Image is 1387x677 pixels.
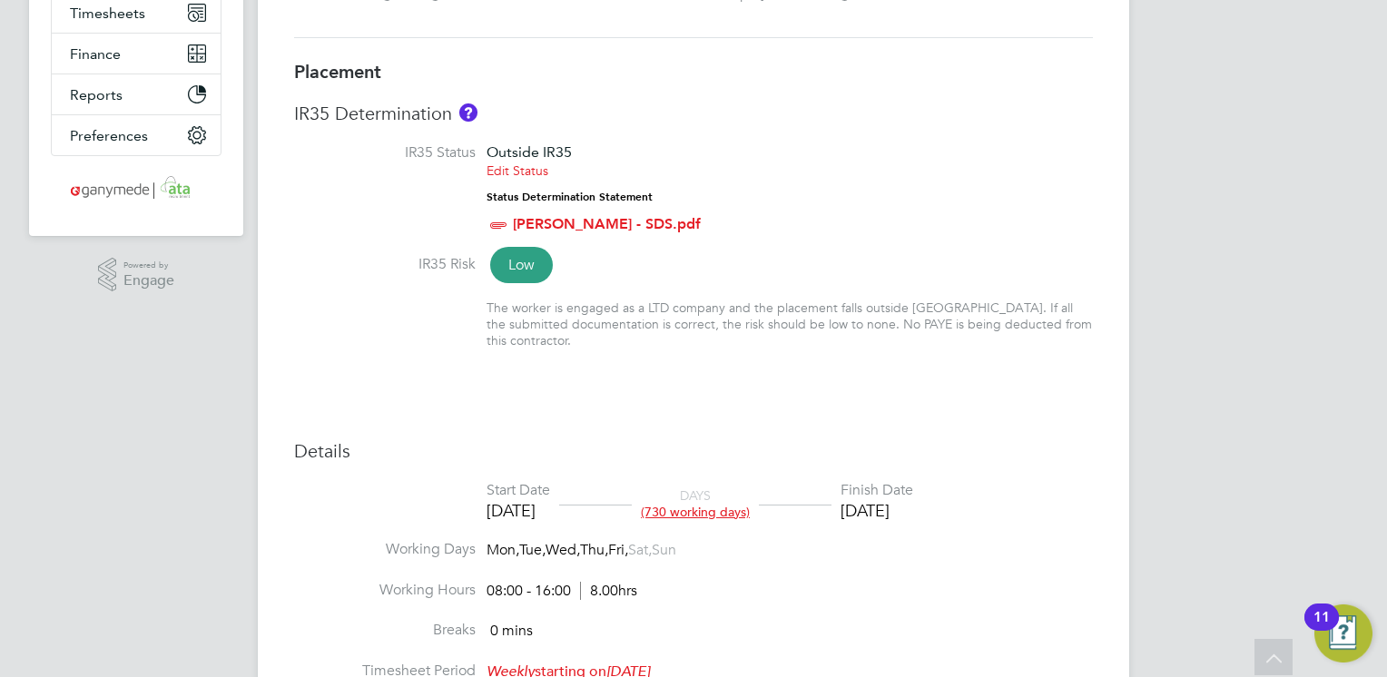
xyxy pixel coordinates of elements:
[513,215,701,232] a: [PERSON_NAME] - SDS.pdf
[51,174,221,203] a: Go to home page
[70,127,148,144] span: Preferences
[841,500,913,521] div: [DATE]
[487,481,550,500] div: Start Date
[294,61,381,83] b: Placement
[52,34,221,74] button: Finance
[70,86,123,103] span: Reports
[52,74,221,114] button: Reports
[1313,617,1330,641] div: 11
[98,258,175,292] a: Powered byEngage
[294,581,476,600] label: Working Hours
[628,541,652,559] span: Sat,
[1314,604,1372,662] button: Open Resource Center, 11 new notifications
[580,582,637,600] span: 8.00hrs
[490,247,553,283] span: Low
[294,621,476,640] label: Breaks
[52,115,221,155] button: Preferences
[294,540,476,559] label: Working Days
[294,143,476,162] label: IR35 Status
[65,174,208,203] img: ganymedesolutions-logo-retina.png
[123,273,174,289] span: Engage
[490,622,533,640] span: 0 mins
[641,504,750,520] span: (730 working days)
[487,143,572,161] span: Outside IR35
[487,541,519,559] span: Mon,
[546,541,580,559] span: Wed,
[487,500,550,521] div: [DATE]
[487,582,637,601] div: 08:00 - 16:00
[580,541,608,559] span: Thu,
[608,541,628,559] span: Fri,
[123,258,174,273] span: Powered by
[519,541,546,559] span: Tue,
[294,255,476,274] label: IR35 Risk
[487,191,653,203] strong: Status Determination Statement
[70,45,121,63] span: Finance
[294,102,1093,125] h3: IR35 Determination
[70,5,145,22] span: Timesheets
[487,299,1093,349] div: The worker is engaged as a LTD company and the placement falls outside [GEOGRAPHIC_DATA]. If all ...
[487,162,548,179] a: Edit Status
[459,103,477,122] button: About IR35
[294,439,1093,463] h3: Details
[652,541,676,559] span: Sun
[841,481,913,500] div: Finish Date
[632,487,759,520] div: DAYS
